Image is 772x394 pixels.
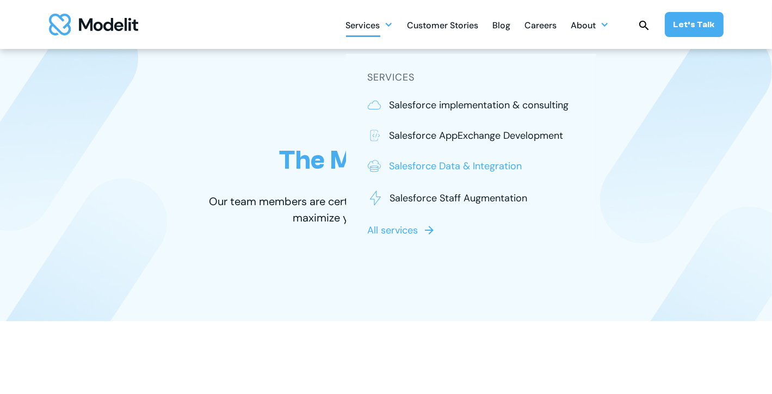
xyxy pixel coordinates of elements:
a: Customer Stories [407,14,479,35]
div: About [571,14,609,35]
a: Blog [493,14,511,35]
h5: SERVICES [368,70,575,85]
div: About [571,16,596,37]
a: Careers [525,14,557,35]
a: Let’s Talk [665,12,724,37]
h1: The Modelit story [279,145,492,176]
p: Salesforce implementation & consulting [390,98,569,112]
div: Careers [525,16,557,37]
div: Let’s Talk [674,19,715,30]
a: home [49,14,138,35]
p: Salesforce Staff Augmentation [390,191,528,205]
a: Salesforce AppExchange Development [368,128,575,143]
a: Salesforce implementation & consulting [368,98,575,112]
nav: Services [346,54,596,248]
p: Our team members are certified experts, passionate about helping you maximize your Salesforce exp... [199,193,574,226]
a: Salesforce Data & Integration [368,159,575,173]
p: All services [368,223,418,237]
img: modelit logo [49,14,138,35]
div: Blog [493,16,511,37]
a: All services [368,223,438,237]
img: arrow [423,224,436,237]
div: Services [346,14,393,35]
div: Customer Stories [407,16,479,37]
div: Services [346,16,380,37]
p: Salesforce Data & Integration [390,159,522,173]
a: Salesforce Staff Augmentation [368,189,575,207]
p: Salesforce AppExchange Development [390,128,564,143]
